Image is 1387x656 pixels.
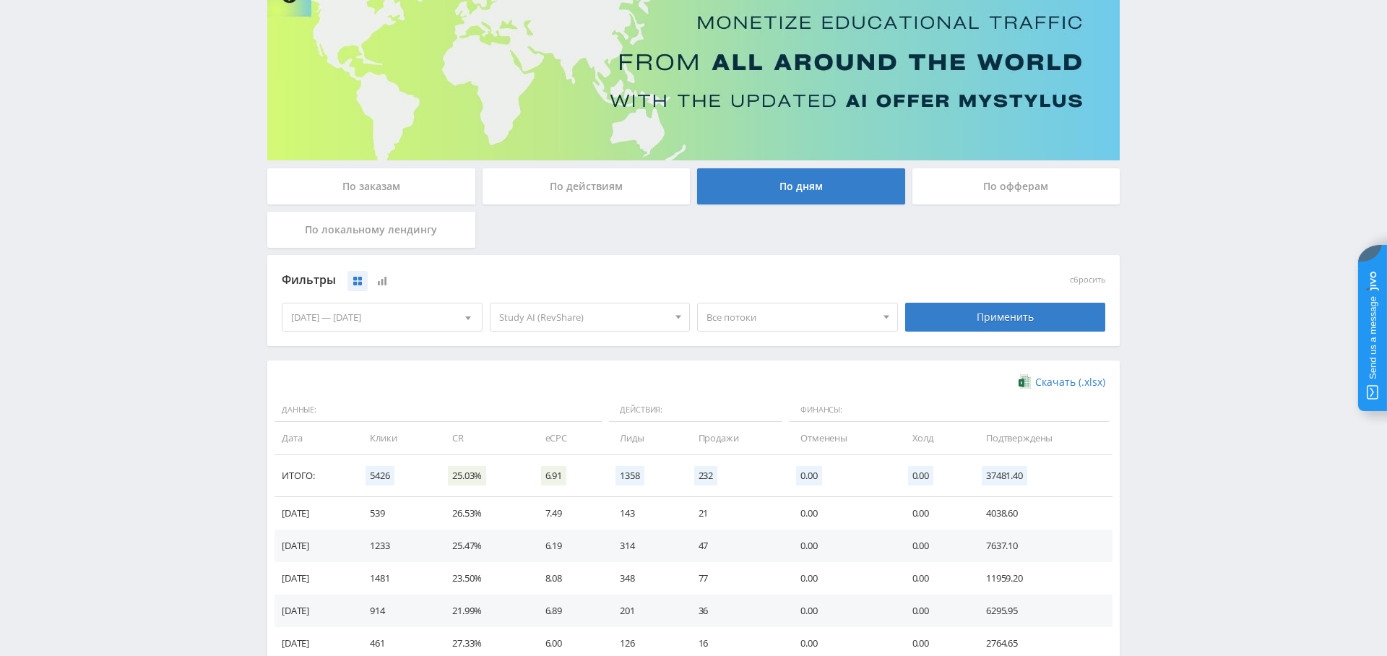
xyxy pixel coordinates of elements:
td: 201 [605,595,683,627]
td: 21 [684,497,786,530]
div: По локальному лендингу [267,212,475,248]
span: Данные: [275,398,602,423]
td: 36 [684,595,786,627]
span: 37481.40 [982,466,1027,485]
td: [DATE] [275,530,355,562]
div: [DATE] — [DATE] [282,303,482,331]
div: Фильтры [282,269,898,291]
td: 21.99% [438,595,530,627]
td: 77 [684,562,786,595]
td: [DATE] [275,497,355,530]
div: По дням [697,168,905,204]
td: 539 [355,497,438,530]
td: 914 [355,595,438,627]
img: xlsx [1019,374,1031,389]
span: 5426 [366,466,394,485]
td: 8.08 [531,562,606,595]
td: eCPC [531,422,606,454]
td: Подтверждены [972,422,1112,454]
td: 26.53% [438,497,530,530]
span: 25.03% [448,466,486,485]
td: [DATE] [275,595,355,627]
td: 0.00 [898,530,972,562]
td: 314 [605,530,683,562]
span: 6.91 [541,466,566,485]
div: По действиям [483,168,691,204]
td: Отменены [786,422,898,454]
span: 0.00 [796,466,821,485]
td: 1481 [355,562,438,595]
td: Лиды [605,422,683,454]
td: 143 [605,497,683,530]
span: 232 [694,466,718,485]
button: сбросить [1070,275,1105,285]
td: 0.00 [898,595,972,627]
td: Дата [275,422,355,454]
td: Продажи [684,422,786,454]
span: Все потоки [707,303,876,331]
td: 11959.20 [972,562,1112,595]
span: Study AI (RevShare) [499,303,668,331]
td: CR [438,422,530,454]
span: 0.00 [908,466,933,485]
span: Действия: [609,398,782,423]
td: 0.00 [786,530,898,562]
td: 25.47% [438,530,530,562]
div: По заказам [267,168,475,204]
div: По офферам [912,168,1120,204]
td: 7637.10 [972,530,1112,562]
a: Скачать (.xlsx) [1019,375,1105,389]
td: Клики [355,422,438,454]
span: 1358 [615,466,644,485]
td: 47 [684,530,786,562]
td: Итого: [275,455,355,497]
td: 0.00 [898,497,972,530]
td: 0.00 [786,562,898,595]
td: 6295.95 [972,595,1112,627]
td: 6.89 [531,595,606,627]
div: Применить [905,303,1106,332]
span: Скачать (.xlsx) [1035,376,1105,388]
td: 23.50% [438,562,530,595]
td: 0.00 [898,562,972,595]
td: 6.19 [531,530,606,562]
td: Холд [898,422,972,454]
td: 1233 [355,530,438,562]
td: 348 [605,562,683,595]
td: [DATE] [275,562,355,595]
td: 4038.60 [972,497,1112,530]
td: 0.00 [786,497,898,530]
span: Финансы: [790,398,1109,423]
td: 7.49 [531,497,606,530]
td: 0.00 [786,595,898,627]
